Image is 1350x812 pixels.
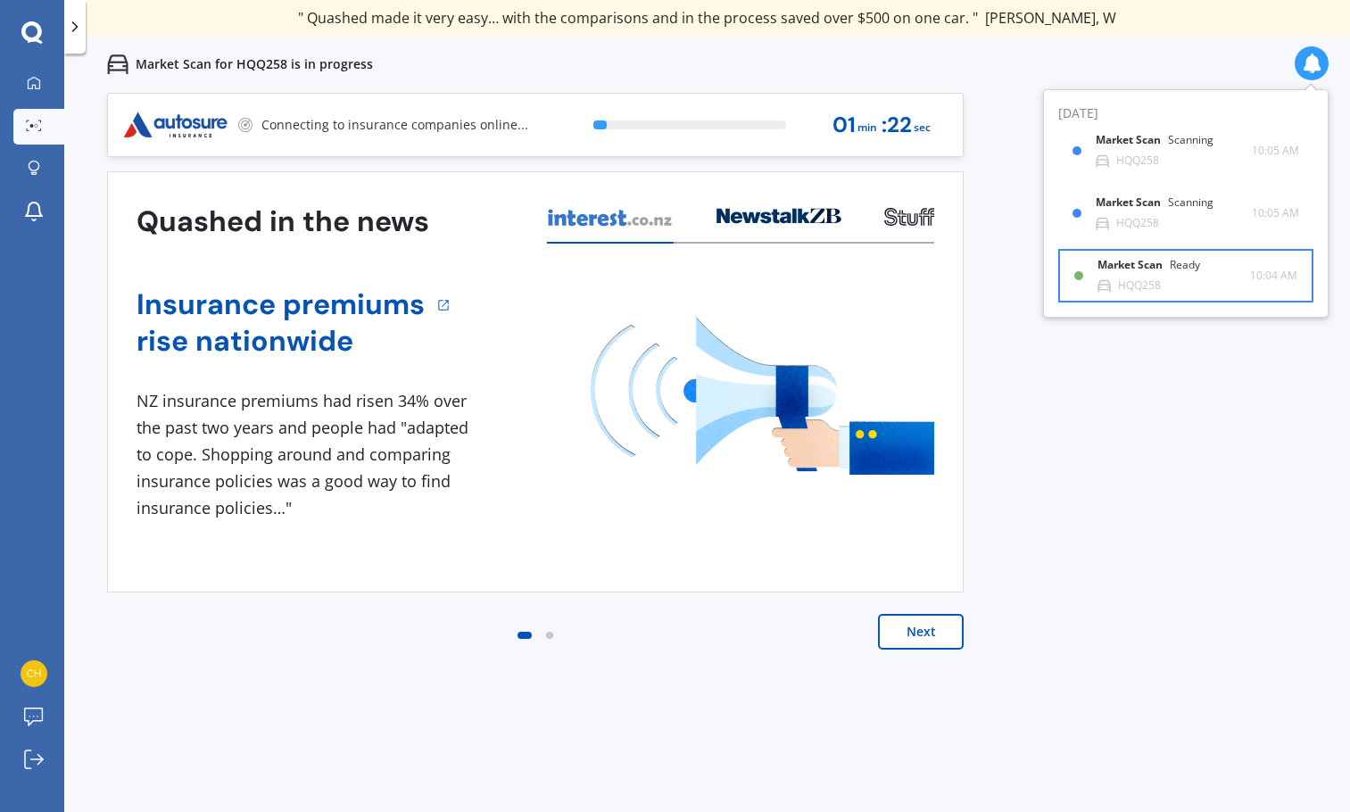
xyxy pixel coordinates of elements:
b: Market Scan [1097,259,1170,271]
p: Market Scan for HQQ258 is in progress [136,55,373,73]
div: NZ insurance premiums had risen 34% over the past two years and people had "adapted to cope. Shop... [137,388,476,521]
b: Market Scan [1096,196,1168,209]
div: Scanning [1168,134,1213,146]
span: min [857,116,877,140]
p: Connecting to insurance companies online... [261,116,528,134]
a: rise nationwide [137,323,425,360]
a: Insurance premiums [137,286,425,323]
img: media image [591,317,934,475]
img: 7d27f42c2e76d2a354581b786bad06a3 [21,660,47,687]
span: 10:05 AM [1252,142,1299,160]
div: HQQ258 [1118,279,1161,292]
div: Ready [1170,259,1200,271]
span: 10:04 AM [1250,267,1297,285]
button: Next [878,614,964,650]
span: : 22 [882,113,912,137]
span: sec [914,116,931,140]
span: 01 [832,113,856,137]
div: HQQ258 [1116,154,1159,167]
span: 10:05 AM [1252,204,1299,222]
div: [DATE] [1058,104,1313,124]
h3: Quashed in the news [137,203,429,240]
img: car.f15378c7a67c060ca3f3.svg [107,54,128,75]
div: HQQ258 [1116,217,1159,229]
b: Market Scan [1096,134,1168,146]
div: Scanning [1168,196,1213,209]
